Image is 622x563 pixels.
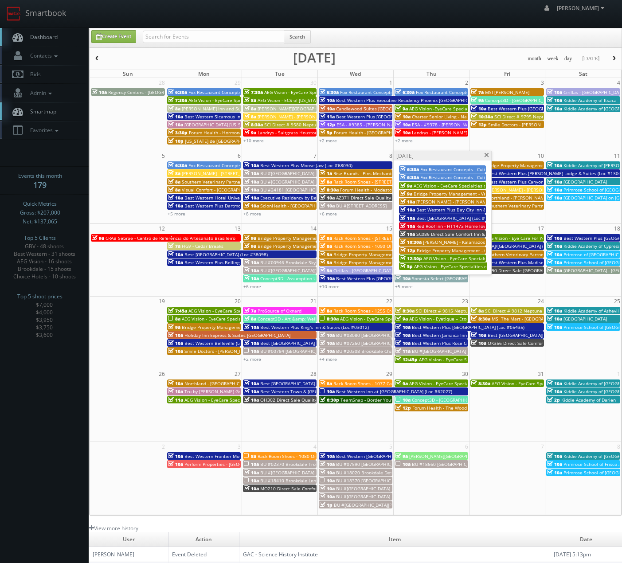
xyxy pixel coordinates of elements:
span: Rack Room Shoes - 1255 Cross Roads Shopping Center [333,308,449,314]
span: 12p [471,121,487,128]
span: Bridge Property Management - Caribbean Breeze [417,247,522,254]
span: Rack Room Shoes - [STREET_ADDRESS][PERSON_NAME] [333,235,450,241]
span: HGV - Cedar Breaks [182,243,223,249]
span: Fox Restaurant Concepts - Culinary Dropout - Tempe [420,174,532,180]
span: Concept3D - Assumption University [260,275,335,281]
span: [PERSON_NAME] - Kalamazoo Branch [423,239,502,245]
span: Best [GEOGRAPHIC_DATA] (Loc #38098) [184,251,268,258]
span: AEG Vision - EyeCare Specialties of [US_STATE] – Eyeworks of San Mateo Optometry [340,316,518,322]
img: smartbook-logo.png [7,7,21,21]
span: Best Western Plus Executive Residency Phoenix [GEOGRAPHIC_DATA] (Loc #03167) [336,97,511,103]
span: 10a [168,348,183,354]
span: BU #00784 [GEOGRAPHIC_DATA] [260,348,329,354]
span: Bridge Property Management - [GEOGRAPHIC_DATA] [485,162,596,168]
span: Best [GEOGRAPHIC_DATA] (Loc #18018) [416,215,500,221]
span: SCI Direct # 9580 Neptune Society of [GEOGRAPHIC_DATA] [264,121,388,128]
span: 12p [400,247,415,254]
span: Fox Restaurant Concepts - [PERSON_NAME][GEOGRAPHIC_DATA] [188,162,324,168]
span: Best Western Town & [GEOGRAPHIC_DATA] (Loc #05423) [260,388,380,395]
span: 5p [320,129,333,136]
span: Rack Room Shoes - 1077 Carolina Premium Outlets [333,380,442,387]
span: Best [GEOGRAPHIC_DATA][PERSON_NAME] (Loc #32091) [488,332,606,338]
span: AEG Vision - ECS of [US_STATE] - [US_STATE] Valley Family Eye Care [258,97,399,103]
span: BU #[STREET_ADDRESS] [336,203,387,209]
span: 10a [244,259,259,266]
span: 10a [400,199,415,205]
span: AEG Vision - EyeCare Specialties of [US_STATE] – Family Vision Care Center [182,316,340,322]
span: 10a [244,203,259,209]
span: Fox Restaurant Concepts - [GEOGRAPHIC_DATA] - [GEOGRAPHIC_DATA] [340,89,488,95]
span: [GEOGRAPHIC_DATA] [US_STATE] Dells [184,121,265,128]
a: +4 more [319,356,337,362]
span: 9a [244,129,256,136]
span: Best Western Plus Rose City Suites (Loc #66042) [412,340,515,346]
span: 10:30a [471,113,493,120]
span: 10a [547,179,562,185]
span: Best Western Plus Bay City Inn & Suites (Loc #44740) [416,207,530,213]
span: 10a [547,235,562,241]
span: Southern Veterinary Partners - [GEOGRAPHIC_DATA] [485,251,595,258]
span: 10a [320,203,335,209]
a: +8 more [243,211,261,217]
span: 7:30a [244,89,263,95]
span: 6:30a [400,166,419,172]
span: Rack Room Shoes - 1090 Olinda Center [333,243,416,249]
span: 8a [168,106,180,112]
span: 5p [400,263,413,270]
span: BU #[GEOGRAPHIC_DATA] [260,170,314,176]
span: 10p [168,138,184,144]
span: 8a [168,170,180,176]
span: Best [GEOGRAPHIC_DATA] (Loc #44309) [260,380,344,387]
span: 10a [547,316,562,322]
span: 10a [168,380,183,387]
span: 9a [244,243,256,249]
span: Sonesta Select [GEOGRAPHIC_DATA] [412,275,489,281]
span: BU #00946 Brookdale Skyline [260,259,324,266]
span: [GEOGRAPHIC_DATA] [563,316,607,322]
span: Smartmap [26,108,56,115]
span: BU #20308 Brookdale Champions [336,348,408,354]
span: 8a [320,308,332,314]
span: 10:30a [400,239,422,245]
span: Cirillas - [GEOGRAPHIC_DATA][PERSON_NAME] ([STREET_ADDRESS]) [333,267,474,274]
span: 10a [244,380,259,387]
span: Candlewood Suites [GEOGRAPHIC_DATA] [GEOGRAPHIC_DATA] [336,106,466,112]
a: Create Event [91,30,136,43]
span: 10a [547,259,562,266]
span: 10a [320,388,335,395]
a: +10 more [243,137,264,144]
span: Landrys - [PERSON_NAME] [PERSON_NAME] (shoot 2) [412,129,524,136]
span: 8a [320,179,332,185]
span: [PERSON_NAME] - [PERSON_NAME][GEOGRAPHIC_DATA] [416,199,534,205]
span: Tru by [PERSON_NAME] Goodlettsville [GEOGRAPHIC_DATA] [184,388,310,395]
span: AZ371 Direct Sale Quality Inn [GEOGRAPHIC_DATA] [336,195,444,201]
span: Best Western Jamaica Inn (Loc #33141) [412,332,496,338]
span: Best Western Inn at [GEOGRAPHIC_DATA] (Loc #62027) [336,388,452,395]
span: 10a [395,397,411,403]
a: +6 more [243,283,261,289]
span: [US_STATE] de [GEOGRAPHIC_DATA] - [GEOGRAPHIC_DATA] [185,138,307,144]
span: 8a [320,380,332,387]
span: TeamSnap - Border Youth Athletic Association [340,397,439,403]
span: 10a [92,89,107,95]
span: CRAB Sebrae - Centro de Referência do Artesanato Brasileiro [106,235,235,241]
span: AEG Vision - EyeCare Specialties of [US_STATE] – Southwest Orlando Eye Care [188,97,353,103]
span: 10a [400,215,415,221]
span: 10a [168,113,183,120]
span: Rise Brands - Pins Mechanical [PERSON_NAME] [333,170,434,176]
span: 10a [547,162,562,168]
span: 8a [244,97,256,103]
span: 10a [547,187,562,193]
span: 10a [547,97,562,103]
span: 9a [395,106,408,112]
span: BU #07260 [GEOGRAPHIC_DATA] [336,340,405,346]
span: [PERSON_NAME][GEOGRAPHIC_DATA] - [GEOGRAPHIC_DATA] [258,106,383,112]
span: 7a [244,308,256,314]
span: Best Western Frontier Motel (Loc #05052) [184,453,274,459]
span: 6:30p [320,397,339,403]
span: Bridge Property Management - Bridges at [GEOGRAPHIC_DATA] [258,243,392,249]
span: 10a [395,275,411,281]
span: Contacts [26,52,60,59]
span: Best Western Plus Bellingham (Loc #48188) [184,259,278,266]
span: Bridge Property Management - Bridges at [GEOGRAPHIC_DATA] [258,235,392,241]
